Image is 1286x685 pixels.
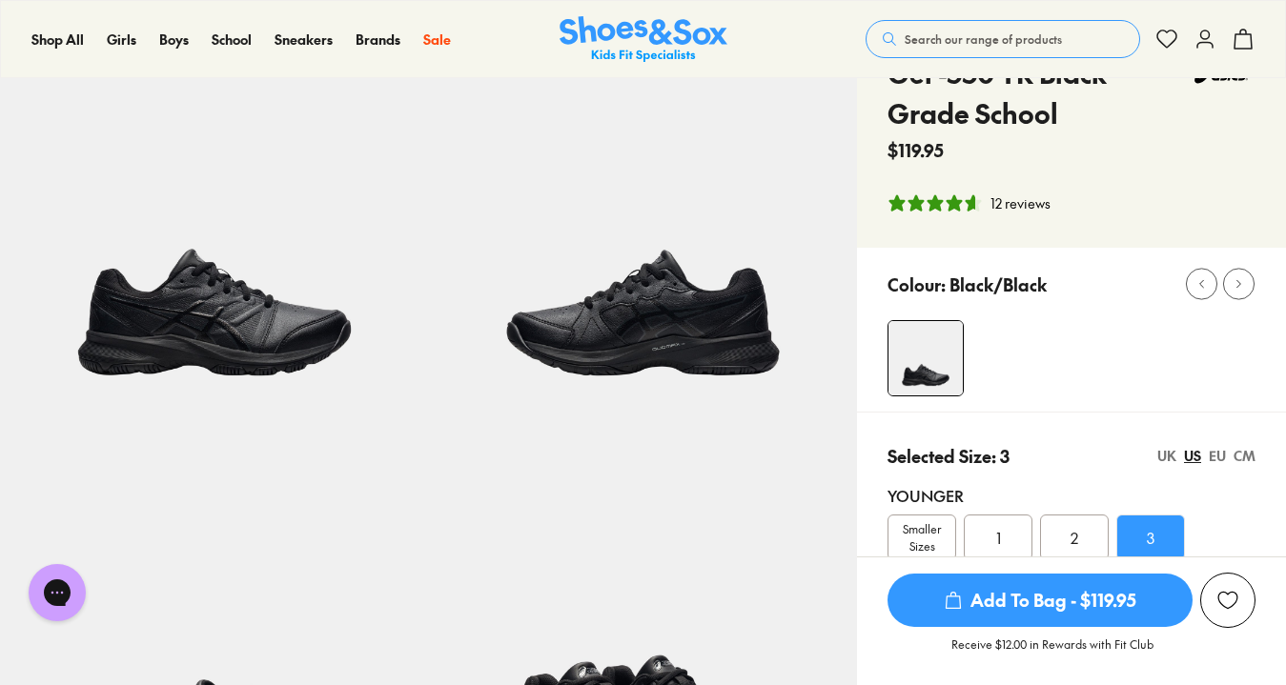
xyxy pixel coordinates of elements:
img: 5-316872_1 [429,2,858,431]
span: Search our range of products [905,30,1062,48]
p: Receive $12.00 in Rewards with Fit Club [951,635,1153,670]
button: 4.75 stars, 12 ratings [888,193,1051,213]
div: CM [1234,446,1255,466]
span: Sale [423,30,451,49]
img: SNS_Logo_Responsive.svg [560,16,727,63]
button: Search our range of products [866,20,1140,58]
a: Sale [423,30,451,50]
p: Selected Size: 3 [888,443,1010,469]
span: Girls [107,30,136,49]
a: Boys [159,30,189,50]
button: Add to Wishlist [1200,573,1255,628]
span: Sneakers [275,30,333,49]
div: US [1184,446,1201,466]
p: Black/Black [949,272,1047,297]
h4: Gel -550 TR Black Grade School [888,53,1186,133]
span: $119.95 [888,137,944,163]
iframe: Gorgias live chat messenger [19,557,95,628]
span: Add To Bag - $119.95 [888,574,1193,627]
button: Add To Bag - $119.95 [888,573,1193,628]
span: 1 [996,526,1001,549]
div: 12 reviews [990,193,1051,213]
a: Sneakers [275,30,333,50]
span: Brands [356,30,400,49]
span: 2 [1071,526,1078,549]
span: 3 [1147,526,1154,549]
a: Girls [107,30,136,50]
div: EU [1209,446,1226,466]
span: Shop All [31,30,84,49]
span: School [212,30,252,49]
a: Brands [356,30,400,50]
span: Smaller Sizes [888,520,955,554]
div: UK [1157,446,1176,466]
p: Colour: [888,272,946,297]
img: 4-316871_1 [888,321,963,395]
span: Boys [159,30,189,49]
a: School [212,30,252,50]
div: Younger [888,484,1255,507]
a: Shop All [31,30,84,50]
a: Shoes & Sox [560,16,727,63]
